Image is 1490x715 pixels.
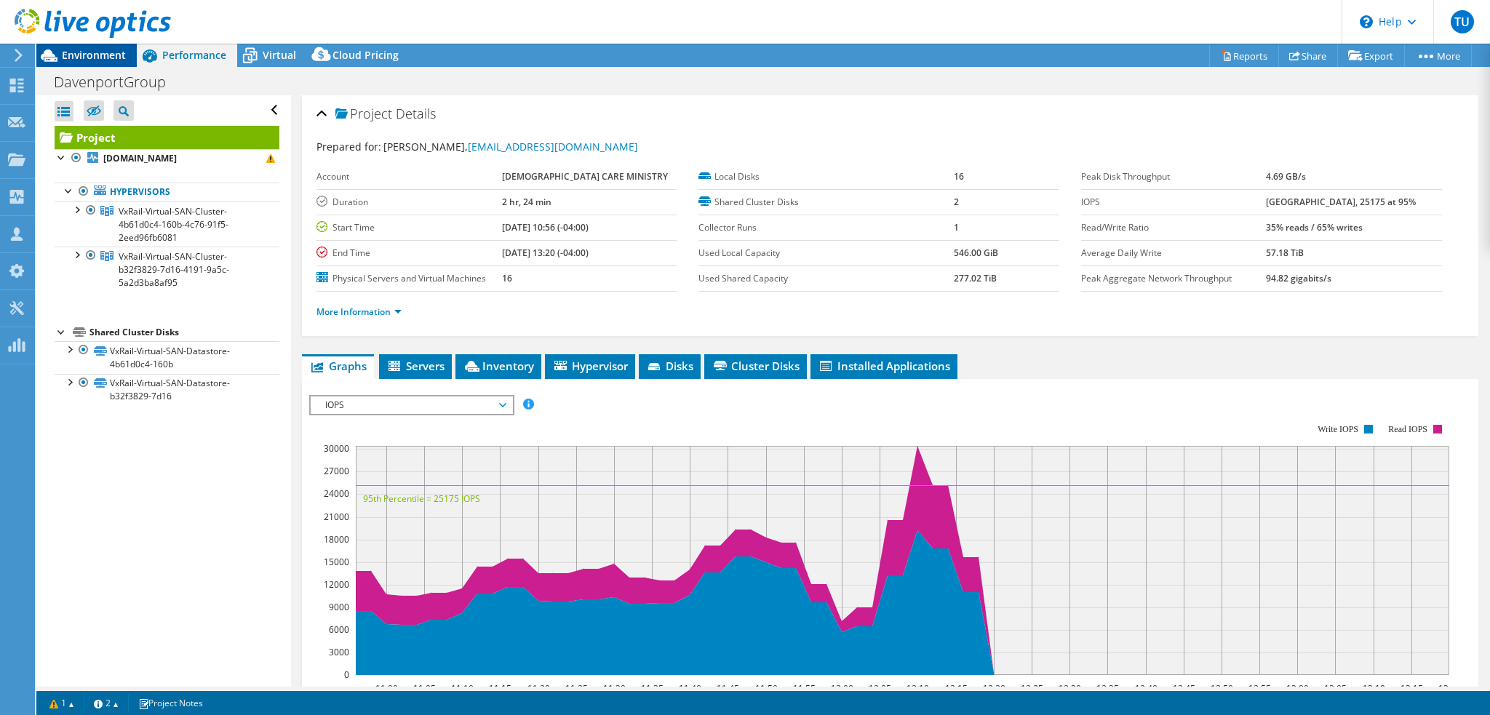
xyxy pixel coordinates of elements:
span: Performance [162,48,226,62]
text: 12:30 [1058,682,1080,695]
b: 16 [502,272,512,284]
h1: DavenportGroup [47,74,188,90]
div: Shared Cluster Disks [89,324,279,341]
b: 277.02 TiB [954,272,997,284]
a: [DOMAIN_NAME] [55,149,279,168]
text: 27000 [324,465,349,477]
a: Project Notes [128,694,213,712]
text: 12:50 [1210,682,1232,695]
label: Start Time [316,220,503,235]
text: 13:05 [1323,682,1346,695]
a: Reports [1209,44,1279,67]
span: VxRail-Virtual-SAN-Cluster-4b61d0c4-160b-4c76-91f5-2eed96fb6081 [119,205,228,244]
text: 24000 [324,487,349,500]
a: Project [55,126,279,149]
text: 13:00 [1286,682,1308,695]
span: Disks [646,359,693,373]
span: VxRail-Virtual-SAN-Cluster-b32f3829-7d16-4191-9a5c-5a2d3ba8af95 [119,250,229,289]
text: 30000 [324,442,349,455]
span: [PERSON_NAME], [383,140,638,153]
text: 12:55 [1248,682,1270,695]
a: Share [1278,44,1338,67]
span: Graphs [309,359,367,373]
text: 11:00 [375,682,397,695]
label: Shared Cluster Disks [698,195,954,209]
text: 13:15 [1400,682,1422,695]
text: 9000 [329,601,349,613]
text: 12:25 [1020,682,1043,695]
text: 12:15 [944,682,967,695]
label: Peak Aggregate Network Throughput [1081,271,1266,286]
text: 12:20 [982,682,1005,695]
label: Collector Runs [698,220,954,235]
text: 11:15 [488,682,511,695]
b: 16 [954,170,964,183]
label: Used Shared Capacity [698,271,954,286]
a: VxRail-Virtual-SAN-Cluster-b32f3829-7d16-4191-9a5c-5a2d3ba8af95 [55,247,279,292]
span: Inventory [463,359,534,373]
text: 11:40 [678,682,701,695]
b: [GEOGRAPHIC_DATA], 25175 at 95% [1266,196,1416,208]
text: 12:40 [1134,682,1157,695]
text: 18000 [324,533,349,546]
label: Read/Write Ratio [1081,220,1266,235]
text: 3000 [329,646,349,658]
span: IOPS [318,396,505,414]
text: 11:20 [527,682,549,695]
a: More [1404,44,1472,67]
label: Prepared for: [316,140,381,153]
a: 2 [84,694,129,712]
label: End Time [316,246,503,260]
text: 12:05 [868,682,891,695]
a: Hypervisors [55,183,279,201]
text: 13:10 [1362,682,1385,695]
span: Installed Applications [818,359,950,373]
text: 6000 [329,623,349,636]
text: 11:35 [640,682,663,695]
span: Hypervisor [552,359,628,373]
a: Export [1337,44,1405,67]
text: 95th Percentile = 25175 IOPS [363,492,480,505]
b: 2 [954,196,959,208]
text: 11:50 [754,682,777,695]
a: [EMAIL_ADDRESS][DOMAIN_NAME] [468,140,638,153]
b: 94.82 gigabits/s [1266,272,1331,284]
span: Details [396,105,436,122]
a: More Information [316,305,402,318]
b: [DATE] 13:20 (-04:00) [502,247,589,259]
label: IOPS [1081,195,1266,209]
svg: \n [1360,15,1373,28]
text: Write IOPS [1318,424,1358,434]
a: VxRail-Virtual-SAN-Cluster-4b61d0c4-160b-4c76-91f5-2eed96fb6081 [55,201,279,247]
b: 35% reads / 65% writes [1266,221,1363,233]
text: 12:10 [906,682,928,695]
span: Cluster Disks [712,359,800,373]
label: Used Local Capacity [698,246,954,260]
span: Cloud Pricing [332,48,399,62]
text: 11:10 [450,682,473,695]
text: 13:20 [1438,682,1460,695]
text: 15000 [324,556,349,568]
text: 12:45 [1172,682,1195,695]
text: 12:35 [1096,682,1118,695]
span: Project [335,107,392,121]
span: Servers [386,359,445,373]
span: Virtual [263,48,296,62]
text: 21000 [324,511,349,523]
text: 11:30 [602,682,625,695]
label: Local Disks [698,169,954,184]
label: Physical Servers and Virtual Machines [316,271,503,286]
span: TU [1451,10,1474,33]
b: 2 hr, 24 min [502,196,551,208]
span: Environment [62,48,126,62]
b: 57.18 TiB [1266,247,1304,259]
text: 0 [344,668,349,681]
a: VxRail-Virtual-SAN-Datastore-b32f3829-7d16 [55,374,279,406]
b: [DATE] 10:56 (-04:00) [502,221,589,233]
text: 12:00 [830,682,853,695]
text: 11:45 [716,682,738,695]
b: [DEMOGRAPHIC_DATA] CARE MINISTRY [502,170,668,183]
label: Peak Disk Throughput [1081,169,1266,184]
text: 11:05 [413,682,435,695]
text: Read IOPS [1388,424,1427,434]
